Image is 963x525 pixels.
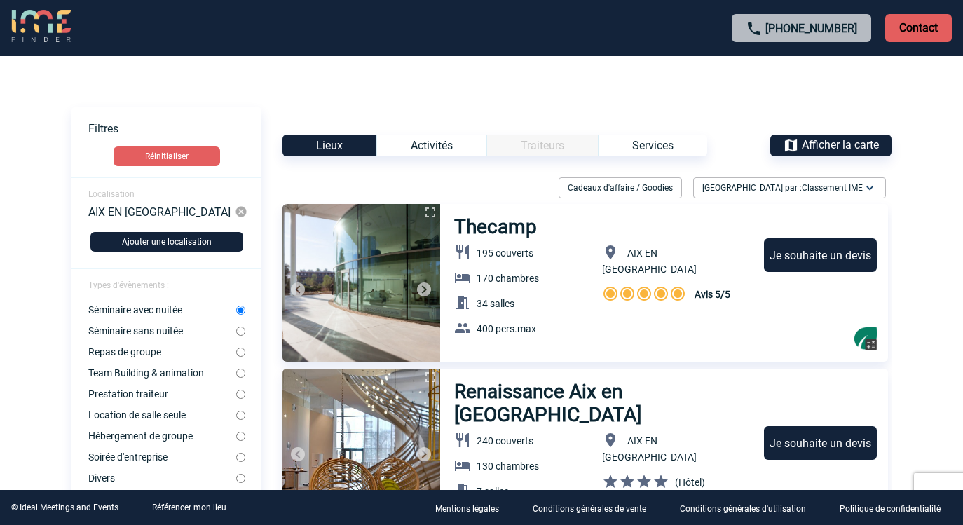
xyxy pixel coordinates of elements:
[477,486,509,497] span: 7 salles
[477,298,514,309] span: 34 salles
[477,461,539,472] span: 130 chambres
[454,269,471,286] img: baseline_hotel_white_24dp-b.png
[675,477,705,488] span: (Hôtel)
[553,177,688,198] div: Filtrer sur Cadeaux d'affaire / Goodies
[454,320,471,336] img: baseline_group_white_24dp-b.png
[424,501,521,514] a: Mentions légales
[282,204,440,362] img: 1.jpg
[885,14,952,42] p: Contact
[477,323,536,334] span: 400 pers.max
[235,205,247,218] img: cancel-24-px-g.png
[680,504,806,514] p: Conditions générales d'utilisation
[598,135,707,156] div: Services
[88,388,236,400] label: Prestation traiteur
[454,294,471,311] img: baseline_meeting_room_white_24dp-b.png
[88,409,236,421] label: Location de salle seule
[802,138,879,151] span: Afficher la carte
[477,273,539,284] span: 170 chambres
[486,135,598,156] div: Catégorie non disponible pour le type d’Événement sélectionné
[454,244,471,261] img: baseline_restaurant_white_24dp-b.png
[90,232,243,252] button: Ajouter une localisation
[114,146,220,166] button: Réinitialiser
[282,135,376,156] div: Lieux
[435,504,499,514] p: Mentions légales
[88,189,135,199] span: Localisation
[88,304,236,315] label: Séminaire avec nuitée
[521,501,669,514] a: Conditions générales de vente
[88,472,236,484] label: Divers
[602,435,697,463] span: AIX EN [GEOGRAPHIC_DATA]
[477,435,533,446] span: 240 couverts
[454,380,751,426] h3: Renaissance Aix en [GEOGRAPHIC_DATA]
[746,20,763,37] img: call-24-px.png
[802,183,863,193] span: Classement IME
[454,457,471,474] img: baseline_hotel_white_24dp-b.png
[602,432,619,449] img: baseline_location_on_white_24dp-b.png
[863,181,877,195] img: baseline_expand_more_white_24dp-b.png
[376,135,486,156] div: Activités
[88,205,235,218] div: AIX EN [GEOGRAPHIC_DATA] (13080)
[88,346,236,357] label: Repas de groupe
[88,280,169,290] span: Types d'évènements :
[533,504,646,514] p: Conditions générales de vente
[854,327,877,350] div: Filtrer sur Cadeaux d'affaire / Goodies
[88,367,236,379] label: Team Building & animation
[454,482,471,499] img: baseline_meeting_room_white_24dp-b.png
[477,247,533,259] span: 195 couverts
[854,327,877,350] img: ESAT
[152,503,226,512] a: Référencer mon lieu
[602,244,619,261] img: baseline_location_on_white_24dp-b.png
[88,451,236,463] label: Soirée d'entreprise
[11,503,118,512] div: © Ideal Meetings and Events
[88,430,236,442] label: Hébergement de groupe
[602,247,697,275] span: AIX EN [GEOGRAPHIC_DATA]
[695,289,730,300] span: Avis 5/5
[765,22,857,35] a: [PHONE_NUMBER]
[454,215,545,238] h3: Thecamp
[764,238,877,272] div: Je souhaite un devis
[764,426,877,460] div: Je souhaite un devis
[71,146,261,166] a: Réinitialiser
[559,177,682,198] div: Cadeaux d'affaire / Goodies
[454,432,471,449] img: baseline_restaurant_white_24dp-b.png
[702,181,863,195] span: [GEOGRAPHIC_DATA] par :
[828,501,963,514] a: Politique de confidentialité
[88,325,236,336] label: Séminaire sans nuitée
[840,504,941,514] p: Politique de confidentialité
[88,122,261,135] p: Filtres
[669,501,828,514] a: Conditions générales d'utilisation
